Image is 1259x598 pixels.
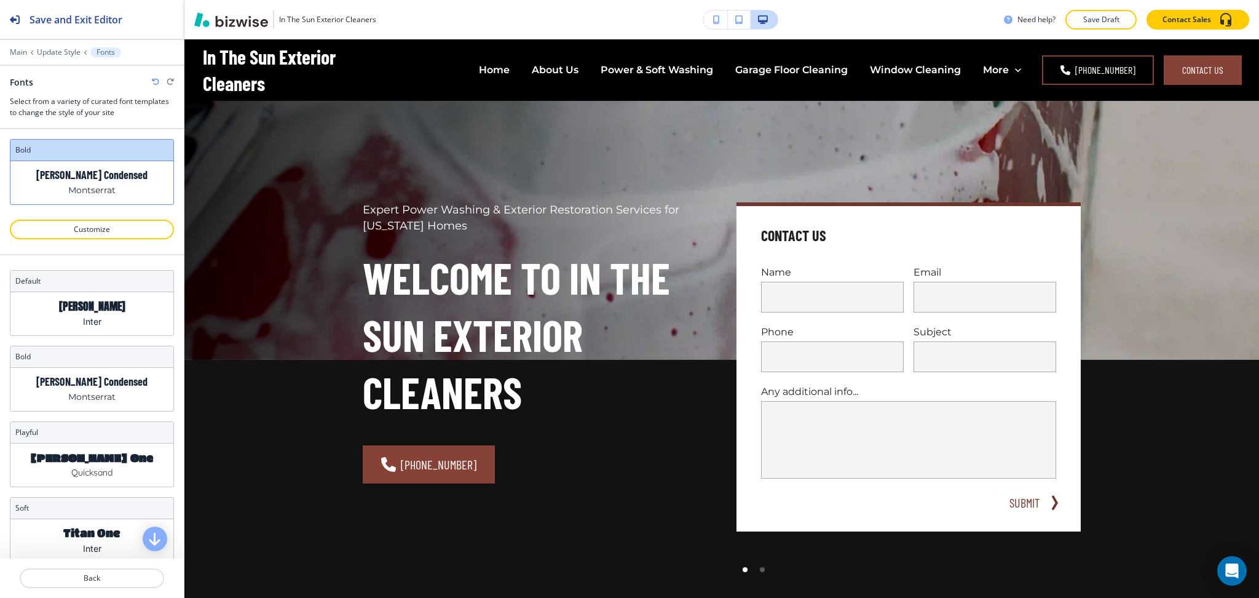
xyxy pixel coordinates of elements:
[1017,14,1056,25] h3: Need help?
[10,96,174,118] h3: Select from a variety of curated font templates to change the style of your site
[983,63,1009,77] p: More
[1065,10,1137,30] button: Save Draft
[10,48,27,57] button: Main
[20,568,164,588] button: Back
[15,503,168,514] h3: soft
[1042,55,1154,85] a: [PHONE_NUMBER]
[914,265,1056,279] p: Email
[36,375,148,388] p: [PERSON_NAME] Condensed
[761,385,1056,399] p: Any additional info...
[1081,14,1121,25] p: Save Draft
[203,44,369,96] h4: In The Sun Exterior Cleaners
[68,391,116,404] p: Montserrat
[194,10,376,29] button: In The Sun Exterior Cleaners
[63,527,120,540] p: Titan One
[15,427,168,438] h3: playful
[1217,556,1247,586] div: Open Intercom Messenger
[26,224,158,235] p: Customize
[10,220,174,239] button: Customize
[363,445,495,484] a: [PHONE_NUMBER]
[90,47,121,57] button: Fonts
[36,169,148,181] p: [PERSON_NAME] Condensed
[15,276,168,287] h3: default
[15,145,168,156] h3: bold
[363,249,707,421] h1: Welcome to In The Sun Exterior Cleaners
[601,63,713,77] p: Power & Soft Washing
[10,346,174,412] div: bold[PERSON_NAME] CondensedMontserrat
[761,265,904,279] p: Name
[83,315,101,328] p: Inter
[59,300,125,313] p: [PERSON_NAME]
[15,351,168,362] h3: bold
[870,63,961,77] p: Window Cleaning
[761,325,904,339] p: Phone
[71,466,112,479] p: Quicksand
[83,542,101,555] p: Inter
[194,12,268,27] img: Bizwise Logo
[68,184,116,197] p: Montserrat
[1004,493,1044,512] button: SUBMIT
[21,573,163,584] p: Back
[10,76,33,89] h2: Fonts
[37,48,81,57] button: Update Style
[10,497,174,563] div: softTitan OneInter
[1164,55,1242,85] button: Contact Us
[1147,10,1249,30] button: Contact Sales
[10,270,174,336] div: default[PERSON_NAME]Inter
[10,421,174,487] div: playful[PERSON_NAME] OneQuicksand
[279,14,376,25] h3: In The Sun Exterior Cleaners
[31,451,153,464] p: [PERSON_NAME] One
[97,48,115,57] p: Fonts
[532,63,578,77] p: About Us
[914,325,1056,339] p: Subject
[479,63,510,77] p: Home
[363,202,707,234] p: Expert Power Washing & Exterior Restoration Services for [US_STATE] Homes
[30,12,122,27] h2: Save and Exit Editor
[761,226,826,245] h4: Contact Us
[735,63,848,77] p: Garage Floor Cleaning
[1162,14,1211,25] p: Contact Sales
